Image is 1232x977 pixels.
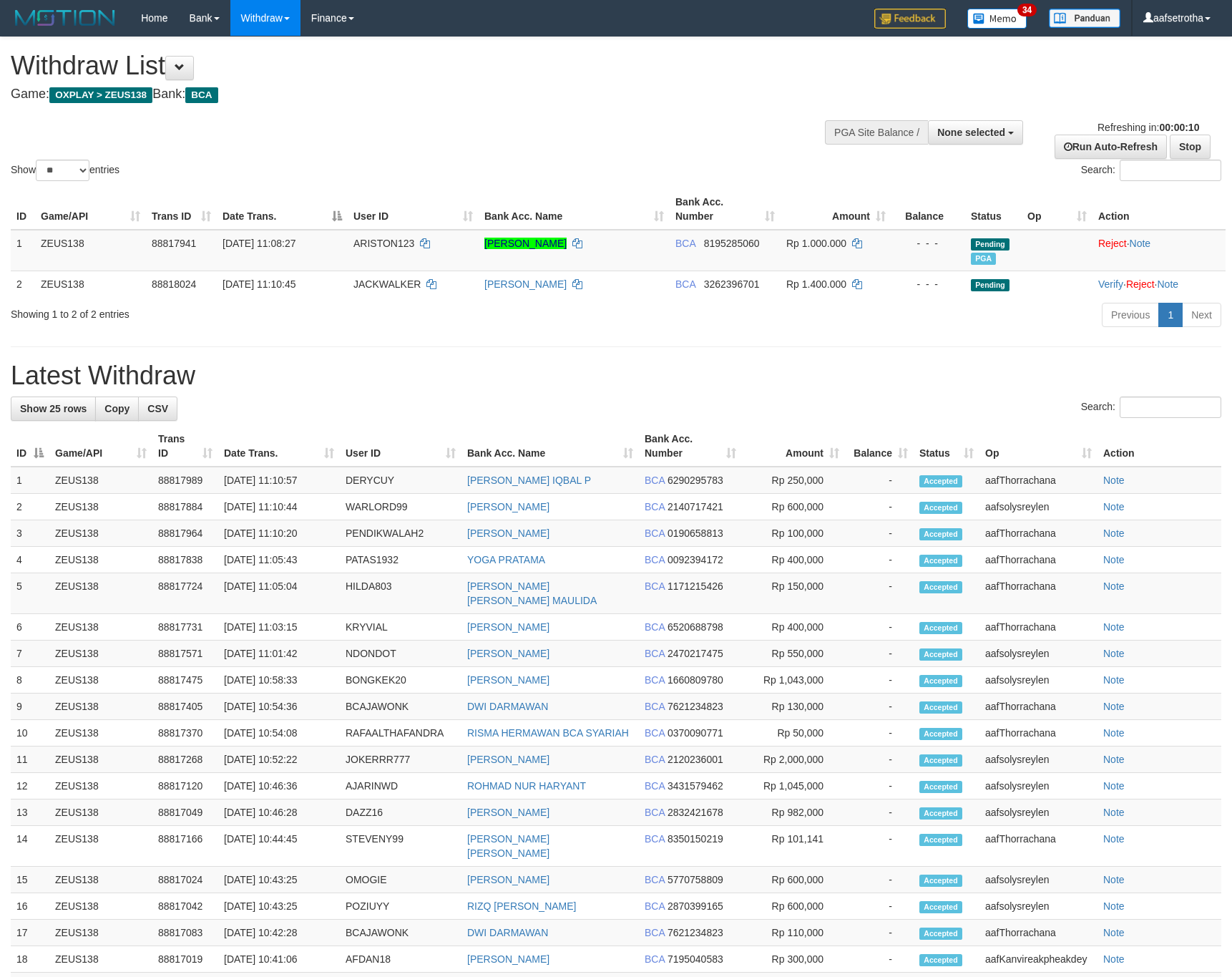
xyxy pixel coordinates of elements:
[340,826,461,867] td: STEVENY99
[218,893,340,920] td: [DATE] 10:43:25
[218,799,340,826] td: [DATE] 10:46:28
[152,799,218,826] td: 88817049
[11,826,49,867] td: 14
[218,826,340,867] td: [DATE] 10:44:45
[223,238,295,249] span: [DATE] 11:08:27
[971,279,1009,291] span: Pending
[1055,135,1167,159] a: Run Auto-Refresh
[979,694,1097,720] td: aafThorrachana
[49,614,152,641] td: ZEUS138
[845,694,914,720] td: -
[340,747,461,773] td: JOKERRR777
[467,580,597,606] a: [PERSON_NAME] [PERSON_NAME] MAULIDA
[742,426,845,467] th: Amount: activate to sort column ascending
[919,528,962,540] span: Accepted
[152,867,218,893] td: 88817024
[146,189,217,230] th: Trans ID: activate to sort column ascending
[971,238,1009,251] span: Pending
[845,826,914,867] td: -
[937,127,1005,138] span: None selected
[919,875,962,887] span: Accepted
[979,467,1097,494] td: aafThorrachana
[979,799,1097,826] td: aafsolysreylen
[467,554,545,565] a: YOGA PRATAMA
[467,727,629,739] a: RISMA HERMAWAN BCA SYARIAH
[152,826,218,867] td: 88817166
[147,403,168,414] span: CSV
[152,494,218,520] td: 88817884
[1103,780,1125,792] a: Note
[479,189,670,230] th: Bank Acc. Name: activate to sort column ascending
[340,641,461,667] td: NDONDOT
[340,547,461,573] td: PATAS1932
[138,397,177,421] a: CSV
[1092,189,1226,230] th: Action
[645,580,665,592] span: BCA
[845,614,914,641] td: -
[218,694,340,720] td: [DATE] 10:54:36
[675,278,695,290] span: BCA
[49,826,152,867] td: ZEUS138
[979,547,1097,573] td: aafThorrachana
[668,833,723,845] span: Copy 8350150219 to clipboard
[218,494,340,520] td: [DATE] 11:10:44
[668,475,723,486] span: Copy 6290295783 to clipboard
[36,160,89,181] select: Showentries
[467,874,549,885] a: [PERSON_NAME]
[218,614,340,641] td: [DATE] 11:03:15
[845,747,914,773] td: -
[218,667,340,694] td: [DATE] 10:58:33
[919,807,962,820] span: Accepted
[467,900,576,912] a: RIZQ [PERSON_NAME]
[152,893,218,920] td: 88817042
[874,9,946,29] img: Feedback.jpg
[645,833,665,845] span: BCA
[742,747,845,773] td: Rp 2,000,000
[49,773,152,799] td: ZEUS138
[11,494,49,520] td: 2
[742,799,845,826] td: Rp 982,000
[668,580,723,592] span: Copy 1171215426 to clipboard
[668,807,723,818] span: Copy 2832421678 to clipboard
[845,520,914,547] td: -
[49,720,152,747] td: ZEUS138
[11,189,35,230] th: ID
[967,9,1027,29] img: Button%20Memo.svg
[979,520,1097,547] td: aafThorrachana
[914,426,979,467] th: Status: activate to sort column ascending
[1126,278,1155,290] a: Reject
[919,781,962,793] span: Accepted
[467,833,549,859] a: [PERSON_NAME] [PERSON_NAME]
[484,278,567,290] a: [PERSON_NAME]
[845,573,914,614] td: -
[742,867,845,893] td: Rp 600,000
[919,475,962,487] span: Accepted
[781,189,891,230] th: Amount: activate to sort column ascending
[11,641,49,667] td: 7
[919,834,962,846] span: Accepted
[645,780,665,792] span: BCA
[742,614,845,641] td: Rp 400,000
[845,893,914,920] td: -
[11,573,49,614] td: 5
[919,728,962,740] span: Accepted
[1103,833,1125,845] a: Note
[742,573,845,614] td: Rp 150,000
[979,747,1097,773] td: aafsolysreylen
[353,278,421,290] span: JACKWALKER
[825,120,928,145] div: PGA Site Balance /
[340,573,461,614] td: HILDA803
[645,874,665,885] span: BCA
[645,554,665,565] span: BCA
[1081,397,1221,418] label: Search:
[152,426,218,467] th: Trans ID: activate to sort column ascending
[340,773,461,799] td: AJARINWD
[11,52,807,80] h1: Withdraw List
[49,667,152,694] td: ZEUS138
[670,189,781,230] th: Bank Acc. Number: activate to sort column ascending
[1103,900,1125,912] a: Note
[1103,501,1125,512] a: Note
[845,773,914,799] td: -
[979,641,1097,667] td: aafsolysreylen
[35,230,146,271] td: ZEUS138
